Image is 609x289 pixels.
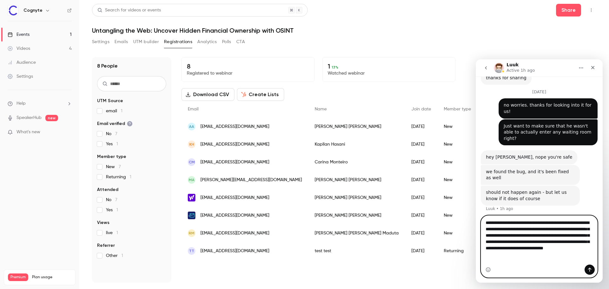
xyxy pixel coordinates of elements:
[16,129,40,135] span: What's new
[8,45,30,52] div: Videos
[106,253,123,259] span: Other
[556,4,581,16] button: Share
[328,70,450,76] p: Watched webinar
[200,230,269,237] span: [EMAIL_ADDRESS][DOMAIN_NAME]
[97,121,133,127] span: Email verified
[119,165,121,169] span: 7
[116,231,118,235] span: 1
[106,174,131,180] span: Returning
[200,159,269,166] span: [EMAIL_ADDRESS][DOMAIN_NAME]
[200,123,269,130] span: [EMAIL_ADDRESS][DOMAIN_NAME]
[133,37,159,47] button: UTM builder
[405,207,437,224] div: [DATE]
[437,118,477,135] div: New
[405,153,437,171] div: [DATE]
[308,153,405,171] div: Carina Monteiro
[106,197,117,203] span: No
[444,107,471,111] span: Member type
[189,124,194,129] span: AA
[106,141,118,147] span: Yes
[106,108,122,114] span: email
[8,273,28,281] span: Premium
[437,224,477,242] div: New
[200,177,302,183] span: [PERSON_NAME][EMAIL_ADDRESS][DOMAIN_NAME]
[332,65,338,69] span: 13 %
[115,132,117,136] span: 7
[115,37,128,47] button: Emails
[411,107,431,111] span: Join date
[405,224,437,242] div: [DATE]
[8,59,36,66] div: Audience
[308,242,405,260] div: test test
[197,37,217,47] button: Analytics
[315,107,327,111] span: Name
[308,135,405,153] div: Kapllan Hasani
[222,37,231,47] button: Polls
[405,242,437,260] div: [DATE]
[200,194,269,201] span: [EMAIL_ADDRESS][DOMAIN_NAME]
[181,88,234,101] button: Download CSV
[237,88,284,101] button: Create Lists
[97,62,118,70] h1: 8 People
[308,189,405,207] div: [PERSON_NAME] [PERSON_NAME]
[437,135,477,153] div: New
[189,248,194,254] span: tt
[8,5,18,16] img: Cognyte
[92,37,109,47] button: Settings
[97,98,166,259] section: facet-groups
[308,171,405,189] div: [PERSON_NAME] [PERSON_NAME]
[106,164,121,170] span: New
[116,142,118,146] span: 1
[8,100,72,107] li: help-dropdown-opener
[308,224,405,242] div: [PERSON_NAME] [PERSON_NAME] Maduta
[189,141,194,147] span: KH
[97,98,123,104] span: UTM Source
[437,153,477,171] div: New
[189,159,195,165] span: CM
[308,207,405,224] div: [PERSON_NAME] [PERSON_NAME]
[188,194,195,201] img: ymail.com
[23,7,43,14] h6: Cognyte
[115,198,117,202] span: 7
[200,212,269,219] span: [EMAIL_ADDRESS][DOMAIN_NAME]
[189,230,194,236] span: RM
[187,70,309,76] p: Registered to webinar
[437,171,477,189] div: New
[476,59,603,283] iframe: Intercom live chat
[188,212,195,219] img: georgea.anonaddy.com
[8,73,33,80] div: Settings
[164,37,192,47] button: Registrations
[106,131,117,137] span: No
[437,242,477,260] div: Returning
[97,7,161,14] div: Search for videos or events
[8,31,29,38] div: Events
[106,207,118,213] span: Yes
[405,135,437,153] div: [DATE]
[32,275,71,280] span: Plan usage
[236,37,245,47] button: CTA
[405,118,437,135] div: [DATE]
[200,141,269,148] span: [EMAIL_ADDRESS][DOMAIN_NAME]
